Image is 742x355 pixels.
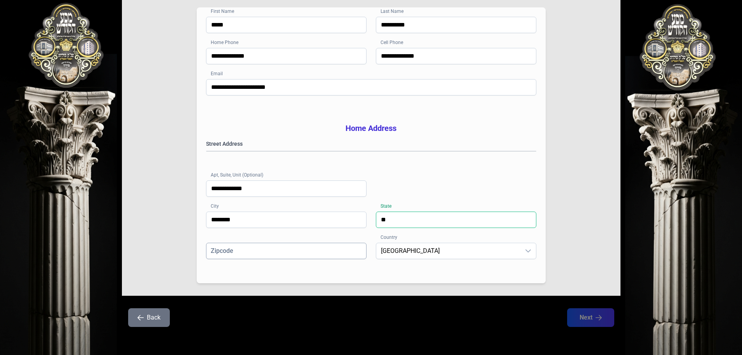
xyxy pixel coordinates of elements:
span: United States [376,243,520,259]
button: Back [128,308,170,327]
label: Street Address [206,140,536,148]
div: dropdown trigger [520,243,536,259]
h3: Home Address [206,123,536,134]
button: Next [567,308,614,327]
